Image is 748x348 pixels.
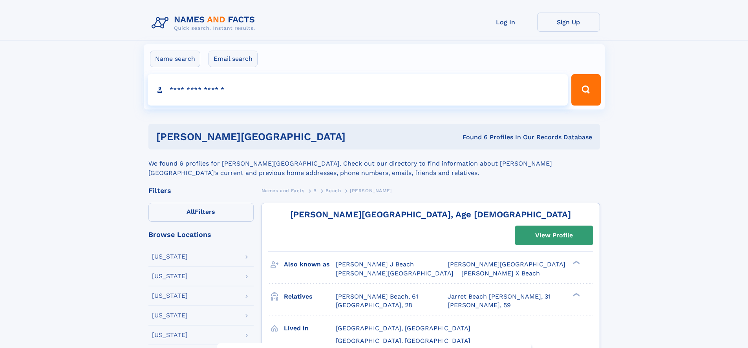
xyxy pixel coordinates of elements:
label: Name search [150,51,200,67]
span: [PERSON_NAME] J Beach [336,261,414,268]
div: ❯ [571,292,580,297]
a: [PERSON_NAME], 59 [448,301,511,310]
a: Names and Facts [262,186,305,195]
div: We found 6 profiles for [PERSON_NAME][GEOGRAPHIC_DATA]. Check out our directory to find informati... [148,149,600,178]
a: Jarret Beach [PERSON_NAME], 31 [448,292,550,301]
h3: Lived in [284,322,336,335]
a: View Profile [515,226,593,245]
div: Browse Locations [148,231,254,238]
a: B [313,186,317,195]
div: Found 6 Profiles In Our Records Database [404,133,592,142]
div: [US_STATE] [152,253,188,260]
a: [PERSON_NAME][GEOGRAPHIC_DATA], Age [DEMOGRAPHIC_DATA] [290,210,571,219]
span: [GEOGRAPHIC_DATA], [GEOGRAPHIC_DATA] [336,337,470,344]
h3: Relatives [284,290,336,303]
a: Log In [474,13,537,32]
button: Search Button [571,74,600,106]
div: [US_STATE] [152,332,188,338]
label: Email search [208,51,258,67]
span: [PERSON_NAME][GEOGRAPHIC_DATA] [336,270,454,277]
div: [US_STATE] [152,273,188,279]
label: Filters [148,203,254,222]
h3: Also known as [284,258,336,271]
div: ❯ [571,260,580,265]
div: View Profile [535,226,573,244]
span: [PERSON_NAME] X Beach [461,270,540,277]
span: B [313,188,317,193]
h1: [PERSON_NAME][GEOGRAPHIC_DATA] [156,132,404,142]
span: [PERSON_NAME][GEOGRAPHIC_DATA] [448,261,565,268]
a: Beach [326,186,341,195]
div: [US_STATE] [152,312,188,319]
div: Filters [148,187,254,194]
span: [GEOGRAPHIC_DATA], [GEOGRAPHIC_DATA] [336,324,470,332]
div: [US_STATE] [152,293,188,299]
input: search input [148,74,568,106]
a: Sign Up [537,13,600,32]
span: Beach [326,188,341,193]
a: [GEOGRAPHIC_DATA], 28 [336,301,412,310]
img: Logo Names and Facts [148,13,262,34]
span: All [187,208,195,215]
a: [PERSON_NAME] Beach, 61 [336,292,418,301]
span: [PERSON_NAME] [350,188,392,193]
